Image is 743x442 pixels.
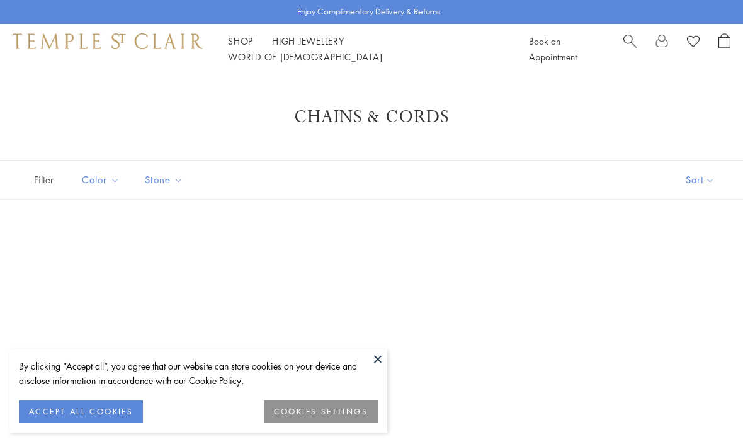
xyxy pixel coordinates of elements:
button: Stone [135,166,193,194]
div: By clicking “Accept all”, you agree that our website can store cookies on your device and disclos... [19,359,378,388]
a: World of [DEMOGRAPHIC_DATA]World of [DEMOGRAPHIC_DATA] [228,50,382,63]
a: N88891-SMRIV18 [502,231,712,441]
img: Temple St. Clair [13,33,203,48]
a: Book an Appointment [529,35,577,63]
iframe: Gorgias live chat messenger [680,383,730,429]
a: N88891-RIVER18 [266,231,476,441]
button: Color [72,166,129,194]
nav: Main navigation [228,33,501,65]
a: View Wishlist [687,33,700,52]
button: COOKIES SETTINGS [264,400,378,423]
a: ShopShop [228,35,253,47]
span: Color [76,172,129,188]
span: Stone [139,172,193,188]
a: Search [623,33,637,65]
a: Open Shopping Bag [718,33,730,65]
h1: Chains & Cords [50,106,693,128]
a: High JewelleryHigh Jewellery [272,35,344,47]
p: Enjoy Complimentary Delivery & Returns [297,6,440,18]
button: ACCEPT ALL COOKIES [19,400,143,423]
button: Show sort by [657,161,743,199]
a: N88810-ARNO18 [31,231,241,441]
